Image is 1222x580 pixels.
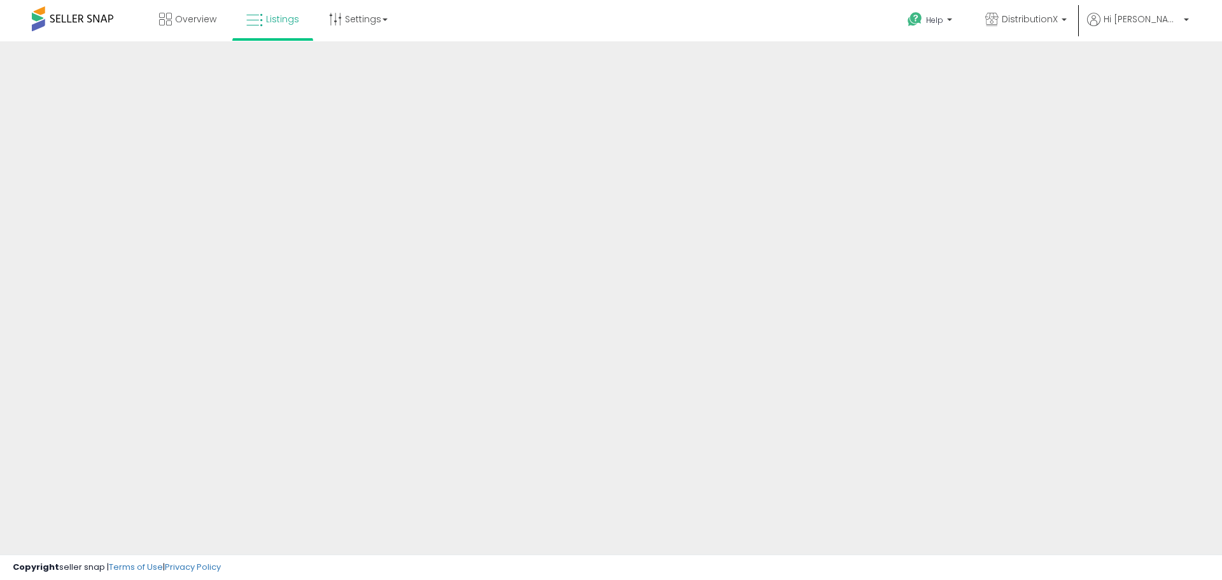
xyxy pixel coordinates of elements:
[175,13,216,25] span: Overview
[907,11,923,27] i: Get Help
[1002,13,1058,25] span: DistributionX
[1087,13,1189,41] a: Hi [PERSON_NAME]
[266,13,299,25] span: Listings
[13,561,59,573] strong: Copyright
[13,562,221,574] div: seller snap | |
[926,15,943,25] span: Help
[165,561,221,573] a: Privacy Policy
[897,2,965,41] a: Help
[109,561,163,573] a: Terms of Use
[1104,13,1180,25] span: Hi [PERSON_NAME]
